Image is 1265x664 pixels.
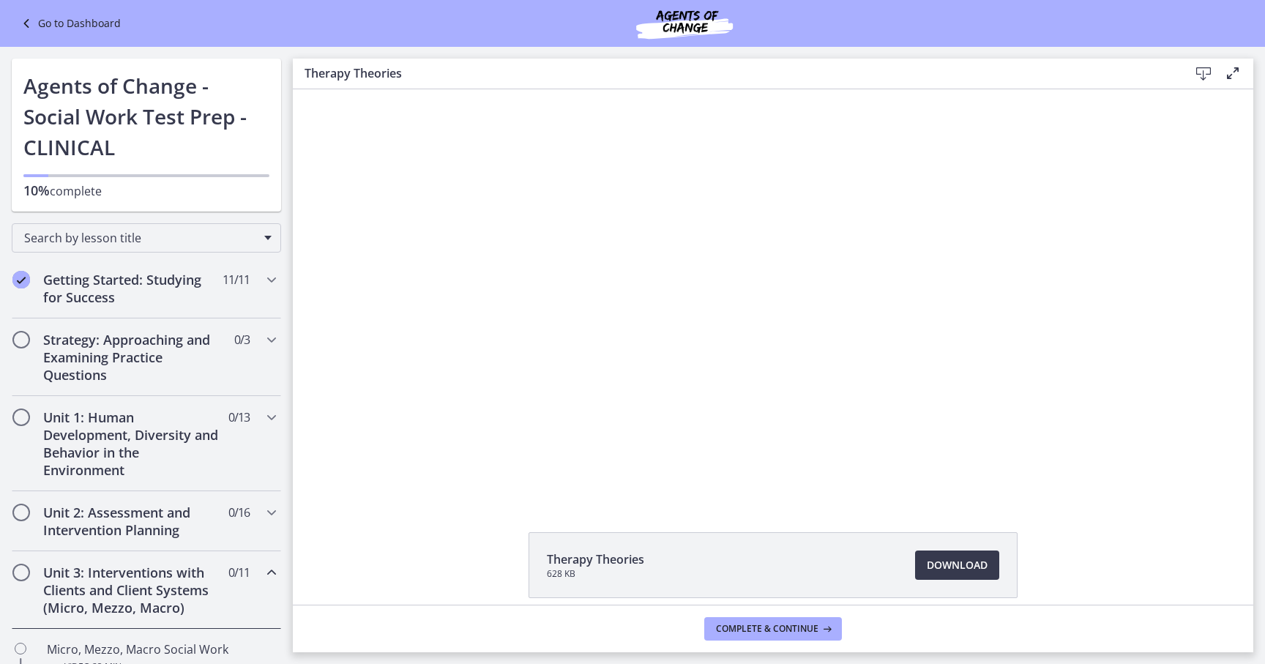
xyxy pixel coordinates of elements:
button: Complete & continue [704,617,842,641]
i: Completed [12,271,30,288]
h2: Unit 3: Interventions with Clients and Client Systems (Micro, Mezzo, Macro) [43,564,222,616]
span: 10% [23,182,50,199]
p: complete [23,182,269,200]
span: 0 / 11 [228,564,250,581]
span: 0 / 3 [234,331,250,348]
span: Download [927,556,988,574]
h1: Agents of Change - Social Work Test Prep - CLINICAL [23,70,269,163]
span: 0 / 13 [228,409,250,426]
div: Search by lesson title [12,223,281,253]
img: Agents of Change [597,6,772,41]
span: Search by lesson title [24,230,257,246]
span: 11 / 11 [223,271,250,288]
a: Download [915,551,999,580]
h2: Unit 2: Assessment and Intervention Planning [43,504,222,539]
span: 628 KB [547,568,644,580]
span: Complete & continue [716,623,818,635]
h3: Therapy Theories [305,64,1165,82]
h2: Strategy: Approaching and Examining Practice Questions [43,331,222,384]
h2: Getting Started: Studying for Success [43,271,222,306]
span: Therapy Theories [547,551,644,568]
iframe: To enrich screen reader interactions, please activate Accessibility in Grammarly extension settings [293,89,1253,499]
a: Go to Dashboard [18,15,121,32]
h2: Unit 1: Human Development, Diversity and Behavior in the Environment [43,409,222,479]
span: 0 / 16 [228,504,250,521]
